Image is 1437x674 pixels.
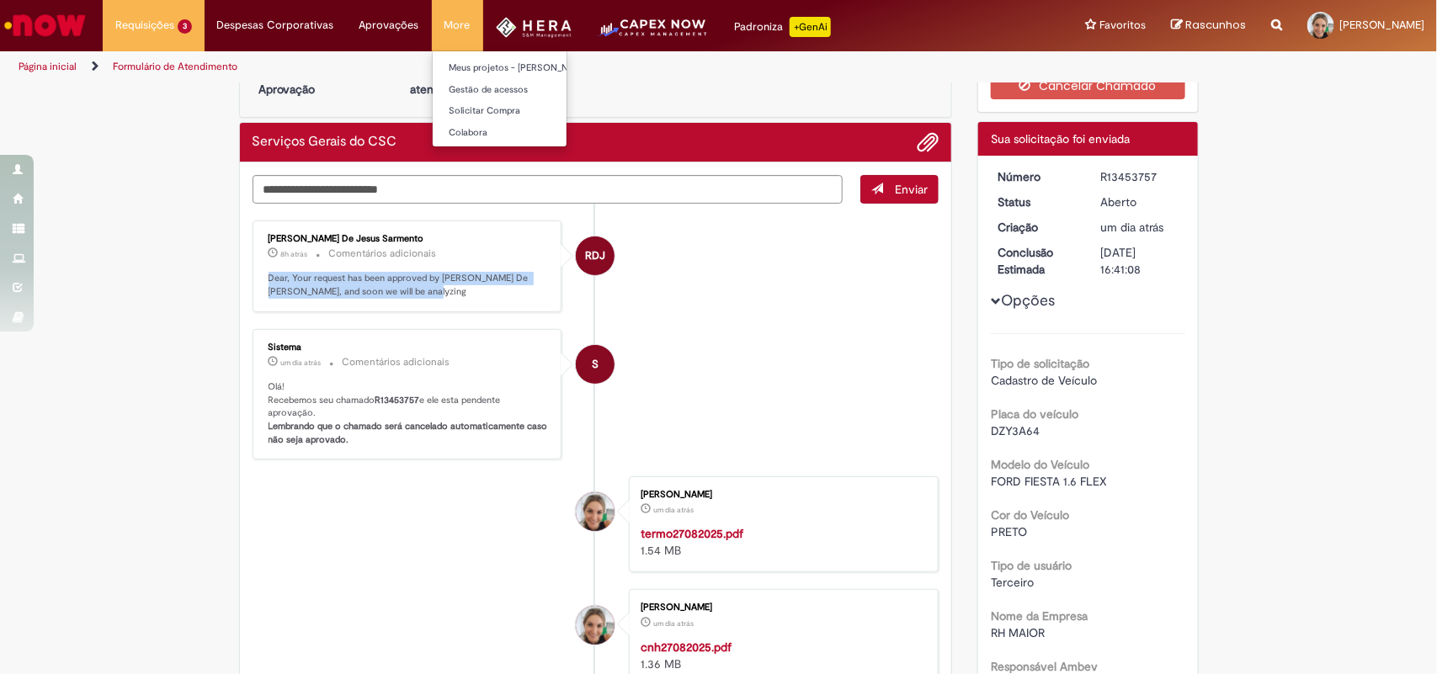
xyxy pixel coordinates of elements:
span: 3 [178,19,192,34]
b: Nome da Empresa [991,608,1088,624]
time: 27/08/2025 16:57:45 [1101,220,1164,235]
small: Comentários adicionais [329,247,437,261]
span: Requisições [115,17,174,34]
b: R13453757 [375,394,420,406]
time: 27/08/2025 16:56:57 [653,618,694,629]
span: um dia atrás [653,618,694,629]
div: Barbara Tesserolli [576,492,615,531]
time: 27/08/2025 16:57:56 [281,358,322,368]
div: [DATE] 16:41:08 [1101,244,1179,278]
a: cnh27082025.pdf [641,640,732,655]
span: Enviar [895,182,928,197]
a: termo27082025.pdf [641,526,743,541]
dt: Conclusão Estimada [985,244,1088,278]
span: DZY3A64 [991,423,1040,438]
img: CapexLogo5.png [597,17,709,50]
div: [PERSON_NAME] [641,490,921,500]
div: Padroniza [734,17,831,37]
div: 27/08/2025 16:57:45 [1101,219,1179,236]
span: More [444,17,471,34]
span: [PERSON_NAME] [1339,18,1424,32]
b: Lembrando que o chamado será cancelado automaticamente caso não seja aprovado. [269,420,551,446]
img: HeraLogo.png [496,17,572,38]
button: Adicionar anexos [917,131,939,153]
span: Aprovações [359,17,419,34]
span: Favoritos [1099,17,1146,34]
div: Aberto [1101,194,1179,210]
p: Olá! Recebemos seu chamado e ele esta pendente aprovação. [269,380,549,447]
div: [PERSON_NAME] [641,602,921,613]
a: Formulário de Atendimento [113,60,237,73]
ul: More [432,50,567,147]
b: Placa do veículo [991,406,1078,422]
span: Terceiro [991,575,1034,590]
textarea: Digite sua mensagem aqui... [253,175,844,204]
div: R13453757 [1101,168,1179,185]
p: Dear, Your request has been approved by [PERSON_NAME] De [PERSON_NAME], and soon we will be analy... [269,272,549,298]
div: System [576,345,615,384]
div: 1.54 MB [641,525,921,559]
ul: Trilhas de página [13,51,945,82]
img: ServiceNow [2,8,88,42]
span: RDJ [585,236,605,276]
b: Cor do Veículo [991,507,1069,523]
small: Comentários adicionais [343,355,450,369]
a: Colabora [433,124,618,142]
b: Responsável Ambev [991,659,1098,674]
h2: Serviços Gerais do CSC Histórico de tíquete [253,135,397,150]
span: um dia atrás [653,505,694,515]
b: Tipo de solicitação [991,356,1089,371]
a: Meus projetos - [PERSON_NAME] [433,59,618,77]
p: +GenAi [790,17,831,37]
time: 28/08/2025 09:41:08 [281,249,308,259]
span: Rascunhos [1185,17,1246,33]
dt: Número [985,168,1088,185]
dt: Criação [985,219,1088,236]
a: Página inicial [19,60,77,73]
a: Rascunhos [1171,18,1246,34]
b: Modelo do Veículo [991,457,1089,472]
span: FORD FIESTA 1.6 FLEX [991,474,1107,489]
a: Gestão de acessos [433,81,618,99]
button: Enviar [860,175,939,204]
span: Cadastro de Veículo [991,373,1097,388]
div: Sistema [269,342,549,353]
dt: Status [985,194,1088,210]
div: Robson De Jesus Sarmento [576,236,615,275]
span: PRETO [991,524,1027,539]
span: RH MAIOR [991,625,1045,640]
span: Despesas Corporativas [217,17,334,34]
span: S [592,344,599,385]
button: Cancelar Chamado [991,72,1185,99]
a: Solicitar Compra [433,102,618,120]
span: um dia atrás [1101,220,1164,235]
div: 1.36 MB [641,639,921,672]
div: Barbara Tesserolli [576,606,615,645]
div: [PERSON_NAME] De Jesus Sarmento [269,234,549,244]
b: Tipo de usuário [991,558,1072,573]
time: 27/08/2025 16:57:02 [653,505,694,515]
span: um dia atrás [281,358,322,368]
span: 8h atrás [281,249,308,259]
span: Sua solicitação foi enviada [991,131,1130,146]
